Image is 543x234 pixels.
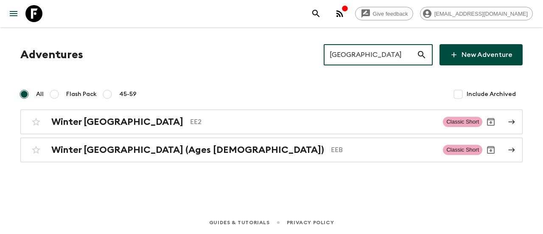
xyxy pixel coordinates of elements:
p: EEB [331,145,436,155]
span: Flash Pack [66,90,97,99]
button: menu [5,5,22,22]
a: Winter [GEOGRAPHIC_DATA] (Ages [DEMOGRAPHIC_DATA])EEBClassic ShortArchive [20,138,523,162]
span: Classic Short [443,145,482,155]
span: 45-59 [119,90,137,99]
a: Give feedback [355,7,413,20]
h2: Winter [GEOGRAPHIC_DATA] [51,116,183,127]
a: Winter [GEOGRAPHIC_DATA]EE2Classic ShortArchive [20,110,523,134]
button: Archive [482,141,499,158]
a: Guides & Tutorials [209,218,270,227]
div: [EMAIL_ADDRESS][DOMAIN_NAME] [420,7,533,20]
input: e.g. AR1, Argentina [324,43,417,67]
span: Classic Short [443,117,482,127]
span: All [36,90,44,99]
a: New Adventure [439,44,523,65]
a: Privacy Policy [287,218,334,227]
button: Archive [482,113,499,130]
span: [EMAIL_ADDRESS][DOMAIN_NAME] [430,11,532,17]
h2: Winter [GEOGRAPHIC_DATA] (Ages [DEMOGRAPHIC_DATA]) [51,144,324,155]
button: search adventures [308,5,325,22]
span: Include Archived [467,90,516,99]
span: Give feedback [368,11,413,17]
p: EE2 [190,117,436,127]
h1: Adventures [20,46,83,63]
